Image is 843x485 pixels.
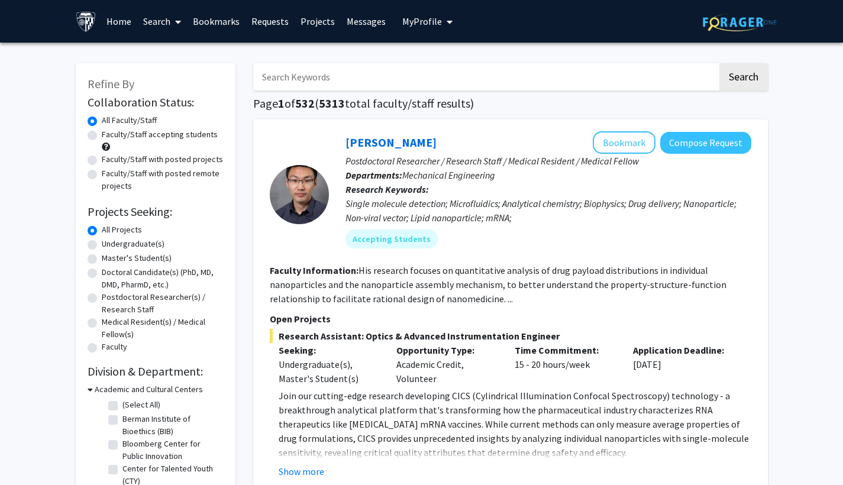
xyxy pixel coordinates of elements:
[295,1,341,42] a: Projects
[345,183,429,195] b: Research Keywords:
[9,432,50,476] iframe: Chat
[88,364,224,379] h2: Division & Department:
[102,153,223,166] label: Faculty/Staff with posted projects
[102,167,224,192] label: Faculty/Staff with posted remote projects
[279,357,379,386] div: Undergraduate(s), Master's Student(s)
[345,229,438,248] mat-chip: Accepting Students
[88,76,134,91] span: Refine By
[719,63,768,90] button: Search
[270,312,751,326] p: Open Projects
[102,252,172,264] label: Master's Student(s)
[246,1,295,42] a: Requests
[102,291,224,316] label: Postdoctoral Researcher(s) / Research Staff
[345,196,751,225] div: Single molecule detection; Microfluidics; Analytical chemistry; Biophysics; Drug delivery; Nanopa...
[270,264,726,305] fg-read-more: His research focuses on quantitative analysis of drug payload distributions in individual nanopar...
[593,131,655,154] button: Add Sixuan Li to Bookmarks
[703,13,777,31] img: ForagerOne Logo
[270,329,751,343] span: Research Assistant: Optics & Advanced Instrumentation Engineer
[102,114,157,127] label: All Faculty/Staff
[122,413,221,438] label: Berman Institute of Bioethics (BIB)
[102,128,218,141] label: Faculty/Staff accepting students
[624,343,742,386] div: [DATE]
[633,343,734,357] p: Application Deadline:
[76,11,96,32] img: Johns Hopkins University Logo
[279,464,324,478] button: Show more
[279,343,379,357] p: Seeking:
[102,224,142,236] label: All Projects
[122,438,221,463] label: Bloomberg Center for Public Innovation
[345,154,751,168] p: Postdoctoral Researcher / Research Staff / Medical Resident / Medical Fellow
[101,1,137,42] a: Home
[253,96,768,111] h1: Page of ( total faculty/staff results)
[396,343,497,357] p: Opportunity Type:
[88,95,224,109] h2: Collaboration Status:
[122,399,160,411] label: (Select All)
[88,205,224,219] h2: Projects Seeking:
[515,343,615,357] p: Time Commitment:
[137,1,187,42] a: Search
[278,96,285,111] span: 1
[345,135,437,150] a: [PERSON_NAME]
[402,15,442,27] span: My Profile
[102,316,224,341] label: Medical Resident(s) / Medical Fellow(s)
[253,63,718,90] input: Search Keywords
[295,96,315,111] span: 532
[341,1,392,42] a: Messages
[402,169,495,181] span: Mechanical Engineering
[102,341,127,353] label: Faculty
[506,343,624,386] div: 15 - 20 hours/week
[279,389,751,460] p: Join our cutting-edge research developing CICS (Cylindrical Illumination Confocal Spectroscopy) t...
[319,96,345,111] span: 5313
[387,343,506,386] div: Academic Credit, Volunteer
[102,266,224,291] label: Doctoral Candidate(s) (PhD, MD, DMD, PharmD, etc.)
[187,1,246,42] a: Bookmarks
[345,169,402,181] b: Departments:
[660,132,751,154] button: Compose Request to Sixuan Li
[270,264,358,276] b: Faculty Information:
[102,238,164,250] label: Undergraduate(s)
[95,383,203,396] h3: Academic and Cultural Centers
